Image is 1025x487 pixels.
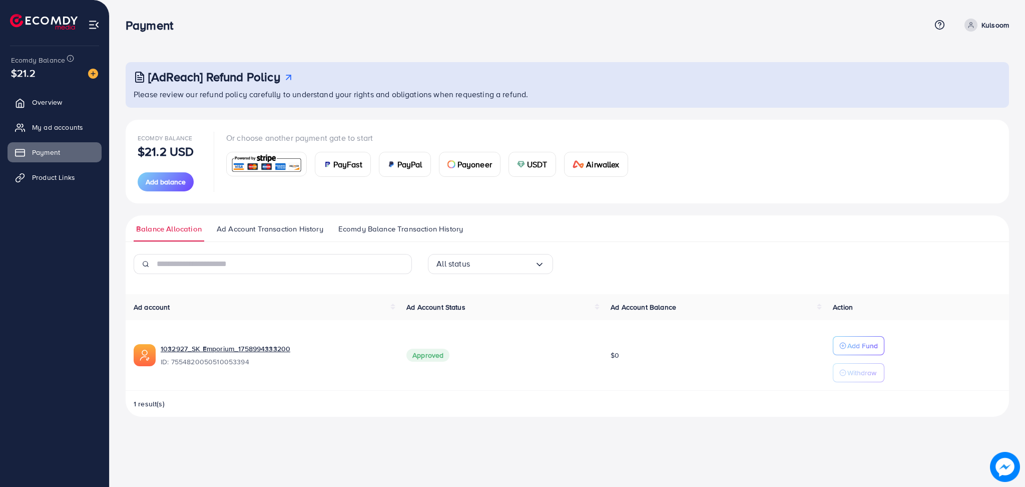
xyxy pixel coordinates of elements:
[428,254,553,274] div: Search for option
[11,55,65,65] span: Ecomdy Balance
[981,19,1009,31] p: Kulsoom
[8,92,102,112] a: Overview
[8,167,102,187] a: Product Links
[32,172,75,182] span: Product Links
[508,152,556,177] a: cardUSDT
[134,399,165,409] span: 1 result(s)
[230,153,303,175] img: card
[161,344,390,367] div: <span class='underline'>1032927_SK Emporium_1758994333200</span></br>7554820050510053394
[11,66,36,80] span: $21.2
[32,97,62,107] span: Overview
[397,158,422,170] span: PayPal
[10,14,78,30] img: logo
[527,158,548,170] span: USDT
[315,152,371,177] a: cardPayFast
[447,160,455,168] img: card
[847,367,876,379] p: Withdraw
[88,69,98,79] img: image
[126,18,181,33] h3: Payment
[134,302,170,312] span: Ad account
[136,223,202,234] span: Balance Allocation
[161,357,390,367] span: ID: 7554820050510053394
[833,302,853,312] span: Action
[146,177,186,187] span: Add balance
[517,160,525,168] img: card
[379,152,431,177] a: cardPayPal
[387,160,395,168] img: card
[611,302,676,312] span: Ad Account Balance
[960,19,1009,32] a: Kulsoom
[138,134,192,142] span: Ecomdy Balance
[611,350,619,360] span: $0
[333,158,362,170] span: PayFast
[833,336,884,355] button: Add Fund
[8,117,102,137] a: My ad accounts
[134,344,156,366] img: ic-ads-acc.e4c84228.svg
[32,122,83,132] span: My ad accounts
[134,88,1003,100] p: Please review our refund policy carefully to understand your rights and obligations when requesti...
[161,344,290,354] a: 1032927_SK Emporium_1758994333200
[586,158,619,170] span: Airwallex
[439,152,500,177] a: cardPayoneer
[138,145,194,157] p: $21.2 USD
[564,152,628,177] a: cardAirwallex
[8,142,102,162] a: Payment
[470,256,535,272] input: Search for option
[847,340,878,352] p: Add Fund
[138,172,194,191] button: Add balance
[406,302,465,312] span: Ad Account Status
[436,256,470,272] span: All status
[148,70,280,84] h3: [AdReach] Refund Policy
[990,452,1020,482] img: image
[833,363,884,382] button: Withdraw
[457,158,492,170] span: Payoneer
[406,349,449,362] span: Approved
[226,132,636,144] p: Or choose another payment gate to start
[573,160,585,168] img: card
[338,223,463,234] span: Ecomdy Balance Transaction History
[88,19,100,31] img: menu
[217,223,323,234] span: Ad Account Transaction History
[226,152,307,176] a: card
[32,147,60,157] span: Payment
[323,160,331,168] img: card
